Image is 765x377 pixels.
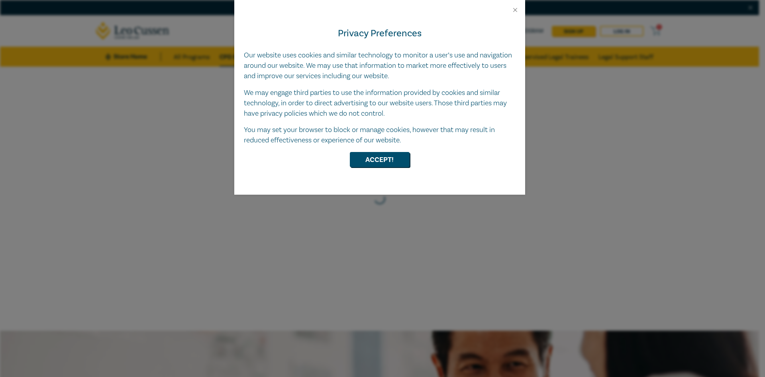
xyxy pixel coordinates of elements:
button: Accept! [350,152,410,167]
button: Close [512,6,519,14]
h4: Privacy Preferences [244,26,516,41]
p: Our website uses cookies and similar technology to monitor a user’s use and navigation around our... [244,50,516,81]
p: You may set your browser to block or manage cookies, however that may result in reduced effective... [244,125,516,146]
p: We may engage third parties to use the information provided by cookies and similar technology, in... [244,88,516,119]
